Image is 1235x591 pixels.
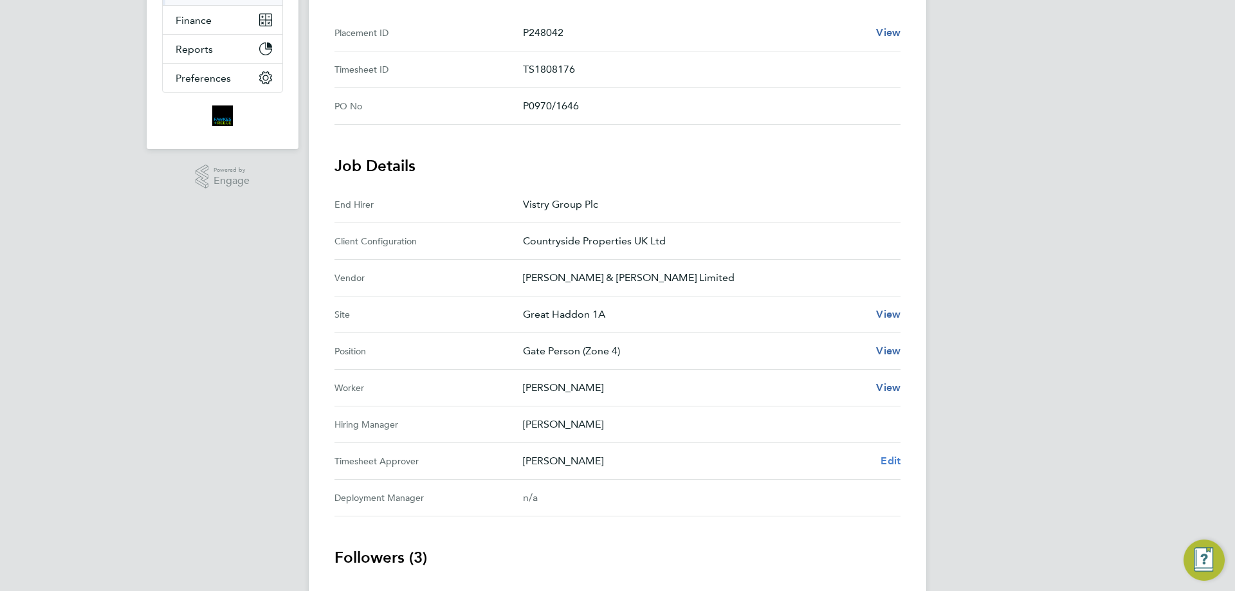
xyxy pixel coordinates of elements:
[876,345,901,357] span: View
[523,307,866,322] p: Great Haddon 1A
[876,380,901,396] a: View
[881,455,901,467] span: Edit
[334,417,523,432] div: Hiring Manager
[212,105,233,126] img: bromak-logo-retina.png
[176,14,212,26] span: Finance
[334,380,523,396] div: Worker
[523,417,890,432] p: [PERSON_NAME]
[334,62,523,77] div: Timesheet ID
[523,380,866,396] p: [PERSON_NAME]
[523,270,890,286] p: [PERSON_NAME] & [PERSON_NAME] Limited
[1184,540,1225,581] button: Engage Resource Center
[196,165,250,189] a: Powered byEngage
[881,453,901,469] a: Edit
[334,547,901,568] h3: Followers (3)
[523,343,866,359] p: Gate Person (Zone 4)
[176,72,231,84] span: Preferences
[334,156,901,176] h3: Job Details
[523,453,870,469] p: [PERSON_NAME]
[334,270,523,286] div: Vendor
[163,35,282,63] button: Reports
[876,307,901,322] a: View
[876,26,901,39] span: View
[334,233,523,249] div: Client Configuration
[162,105,283,126] a: Go to home page
[523,490,880,505] div: n/a
[334,197,523,212] div: End Hirer
[876,381,901,394] span: View
[876,343,901,359] a: View
[876,308,901,320] span: View
[334,453,523,469] div: Timesheet Approver
[523,233,890,249] p: Countryside Properties UK Ltd
[523,62,890,77] p: TS1808176
[163,64,282,92] button: Preferences
[214,176,250,186] span: Engage
[334,25,523,41] div: Placement ID
[334,343,523,359] div: Position
[523,25,866,41] p: P248042
[876,25,901,41] a: View
[334,98,523,114] div: PO No
[214,165,250,176] span: Powered by
[176,43,213,55] span: Reports
[334,490,523,505] div: Deployment Manager
[163,6,282,34] button: Finance
[523,98,890,114] p: P0970/1646
[523,197,890,212] p: Vistry Group Plc
[334,307,523,322] div: Site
